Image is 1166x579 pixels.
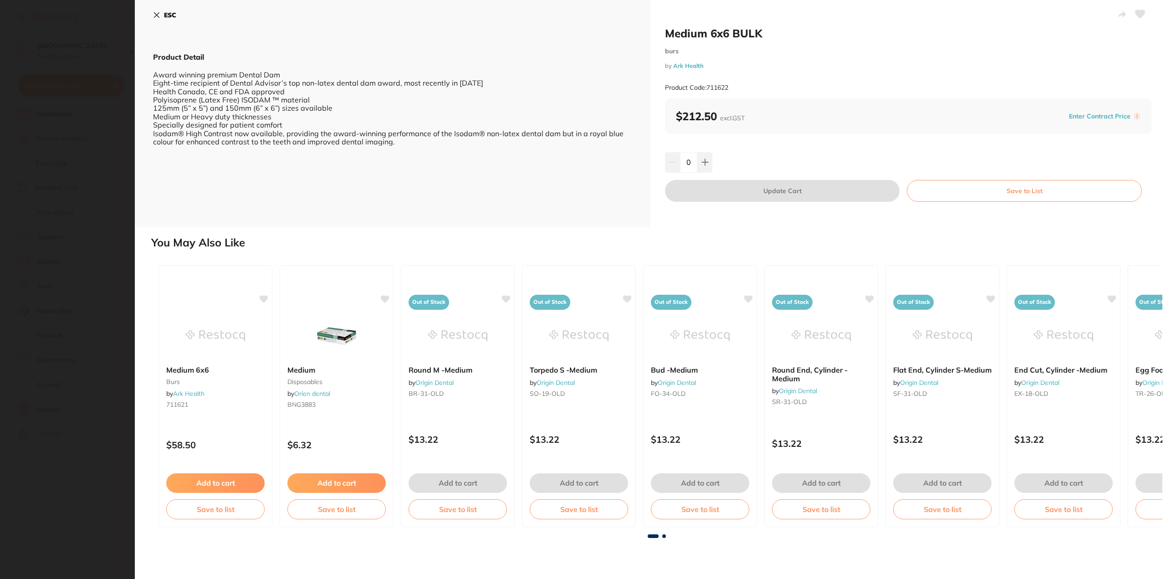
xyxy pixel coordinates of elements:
[720,114,745,122] span: excl. GST
[409,366,507,374] b: Round M -Medium
[665,47,1151,55] small: burs
[1034,313,1093,359] img: End Cut, Cylinder -Medium
[651,434,749,445] p: $13.22
[772,473,870,492] button: Add to cart
[665,62,1151,69] small: by
[907,180,1142,202] button: Save to List
[537,379,575,387] a: Origin Dental
[651,499,749,519] button: Save to list
[409,390,507,397] small: BR-31-OLD
[779,387,817,395] a: Origin Dental
[772,295,813,310] span: Out of Stock
[549,313,609,359] img: Torpedo S -Medium
[287,473,386,492] button: Add to cart
[772,398,870,405] small: SR-31-OLD
[893,295,934,310] span: Out of Stock
[792,313,851,359] img: Round End, Cylinder -Medium
[287,378,386,385] small: disposables
[1014,390,1113,397] small: EX-18-OLD
[1014,473,1113,492] button: Add to cart
[287,366,386,374] b: Medium
[665,84,728,92] small: Product Code: 711622
[651,390,749,397] small: FO-34-OLD
[893,473,992,492] button: Add to cart
[665,26,1151,40] h2: Medium 6x6 BULK
[166,440,265,450] p: $58.50
[530,473,628,492] button: Add to cart
[166,378,265,385] small: burs
[173,389,205,398] a: Ark Health
[166,389,205,398] span: by
[186,313,245,359] img: Medium 6x6
[893,379,938,387] span: by
[530,366,628,374] b: Torpedo S -Medium
[658,379,696,387] a: Origin Dental
[409,499,507,519] button: Save to list
[1014,379,1059,387] span: by
[294,389,330,398] a: Orien dental
[530,499,628,519] button: Save to list
[151,236,1162,249] h2: You May Also Like
[1021,379,1059,387] a: Origin Dental
[153,7,176,23] button: ESC
[166,366,265,374] b: Medium 6x6
[772,387,817,395] span: by
[153,52,204,61] b: Product Detail
[670,313,730,359] img: Bud -Medium
[772,366,870,383] b: Round End, Cylinder -Medium
[530,434,628,445] p: $13.22
[1014,295,1055,310] span: Out of Stock
[166,473,265,492] button: Add to cart
[651,473,749,492] button: Add to cart
[893,390,992,397] small: SF-31-OLD
[900,379,938,387] a: Origin Dental
[307,313,366,359] img: Medium
[893,366,992,374] b: Flat End, Cylinder S-Medium
[409,295,449,310] span: Out of Stock
[651,295,691,310] span: Out of Stock
[1066,112,1133,121] button: Enter Contract Price
[166,401,265,408] small: 711621
[153,62,632,146] div: Award winning premium Dental Dam Eight-time recipient of Dental Advisor’s top non-latex dental da...
[530,295,570,310] span: Out of Stock
[1014,366,1113,374] b: End Cut, Cylinder -Medium
[651,379,696,387] span: by
[665,180,900,202] button: Update Cart
[673,62,704,69] a: Ark Health
[164,11,176,19] b: ESC
[893,434,992,445] p: $13.22
[428,313,487,359] img: Round M -Medium
[287,440,386,450] p: $6.32
[287,389,330,398] span: by
[772,438,870,449] p: $13.22
[409,379,454,387] span: by
[166,499,265,519] button: Save to list
[415,379,454,387] a: Origin Dental
[409,473,507,492] button: Add to cart
[651,366,749,374] b: Bud -Medium
[409,434,507,445] p: $13.22
[772,499,870,519] button: Save to list
[287,499,386,519] button: Save to list
[676,109,745,123] b: $212.50
[287,401,386,408] small: BNG3883
[913,313,972,359] img: Flat End, Cylinder S-Medium
[1014,499,1113,519] button: Save to list
[530,379,575,387] span: by
[1133,113,1140,120] label: i
[893,499,992,519] button: Save to list
[530,390,628,397] small: SO-19-OLD
[1014,434,1113,445] p: $13.22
